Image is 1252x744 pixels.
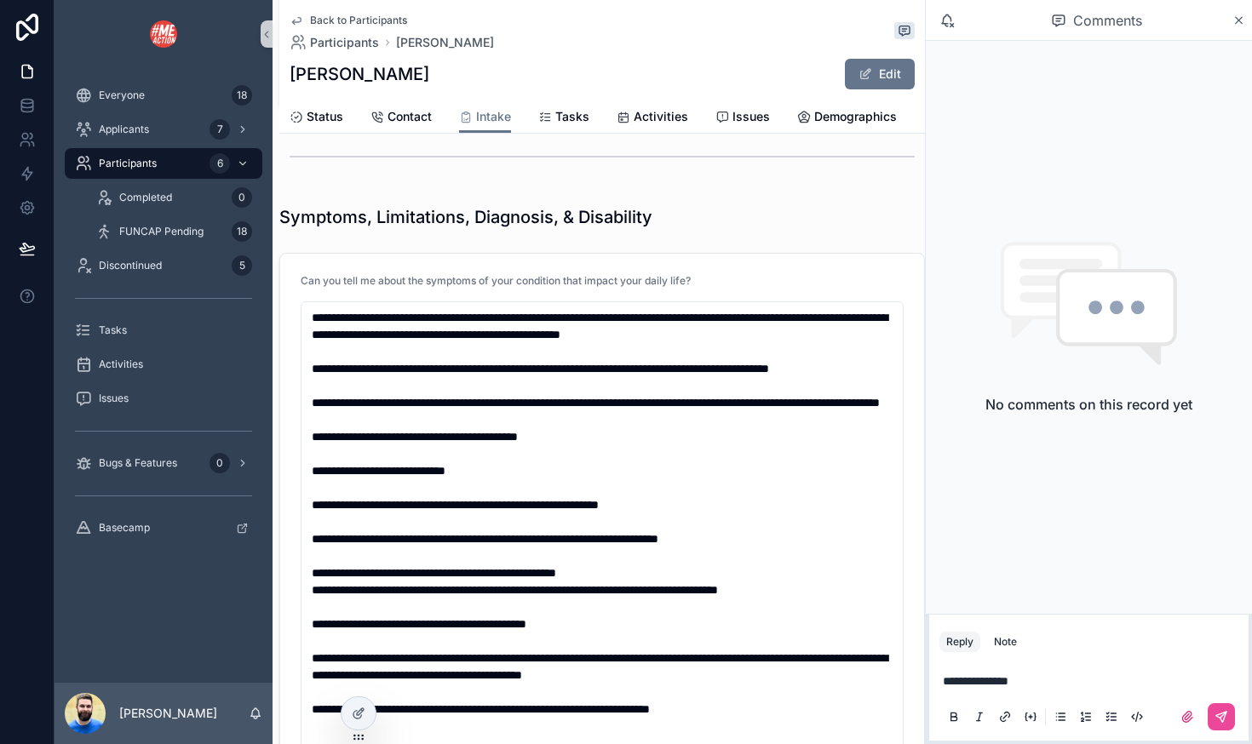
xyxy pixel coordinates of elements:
[476,108,511,125] span: Intake
[99,157,157,170] span: Participants
[388,108,432,125] span: Contact
[290,101,343,135] a: Status
[310,14,407,27] span: Back to Participants
[538,101,589,135] a: Tasks
[65,383,262,414] a: Issues
[65,114,262,145] a: Applicants7
[301,274,691,287] span: Can you tell me about the symptoms of your condition that impact your daily life?
[99,123,149,136] span: Applicants
[150,20,177,48] img: App logo
[617,101,688,135] a: Activities
[65,448,262,478] a: Bugs & Features0
[119,225,204,238] span: FUNCAP Pending
[99,89,145,102] span: Everyone
[99,392,129,405] span: Issues
[939,632,980,652] button: Reply
[85,182,262,213] a: Completed0
[814,108,897,125] span: Demographics
[307,108,343,125] span: Status
[985,394,1192,415] h2: No comments on this record yet
[65,250,262,281] a: Discontinued5
[232,221,252,242] div: 18
[210,453,230,473] div: 0
[1073,10,1142,31] span: Comments
[99,456,177,470] span: Bugs & Features
[987,632,1024,652] button: Note
[55,68,273,565] div: scrollable content
[396,34,494,51] a: [PERSON_NAME]
[65,148,262,179] a: Participants6
[85,216,262,247] a: FUNCAP Pending18
[555,108,589,125] span: Tasks
[290,14,407,27] a: Back to Participants
[232,85,252,106] div: 18
[99,259,162,272] span: Discontinued
[279,205,652,229] h1: Symptoms, Limitations, Diagnosis, & Disability
[232,187,252,208] div: 0
[210,153,230,174] div: 6
[210,119,230,140] div: 7
[797,101,897,135] a: Demographics
[99,358,143,371] span: Activities
[119,191,172,204] span: Completed
[119,705,217,722] p: [PERSON_NAME]
[290,62,429,86] h1: [PERSON_NAME]
[732,108,770,125] span: Issues
[65,80,262,111] a: Everyone18
[715,101,770,135] a: Issues
[99,323,127,337] span: Tasks
[65,349,262,380] a: Activities
[994,635,1017,649] div: Note
[65,315,262,346] a: Tasks
[232,255,252,276] div: 5
[845,59,915,89] button: Edit
[99,521,150,535] span: Basecamp
[634,108,688,125] span: Activities
[459,101,511,134] a: Intake
[65,512,262,543] a: Basecamp
[290,34,379,51] a: Participants
[310,34,379,51] span: Participants
[370,101,432,135] a: Contact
